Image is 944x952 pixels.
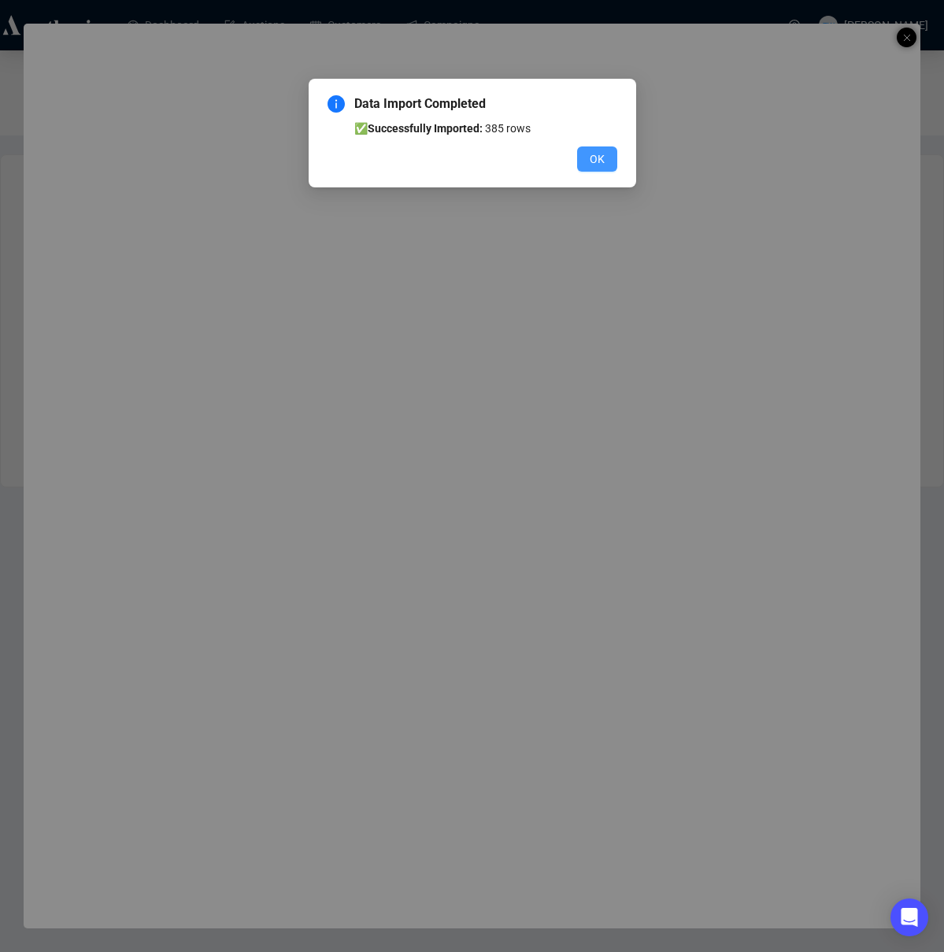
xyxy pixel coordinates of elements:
[590,150,605,168] span: OK
[368,122,483,135] b: Successfully Imported:
[328,95,345,113] span: info-circle
[354,94,617,113] span: Data Import Completed
[354,120,617,137] li: ✅ 385 rows
[890,898,928,936] div: Open Intercom Messenger
[577,146,617,172] button: OK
